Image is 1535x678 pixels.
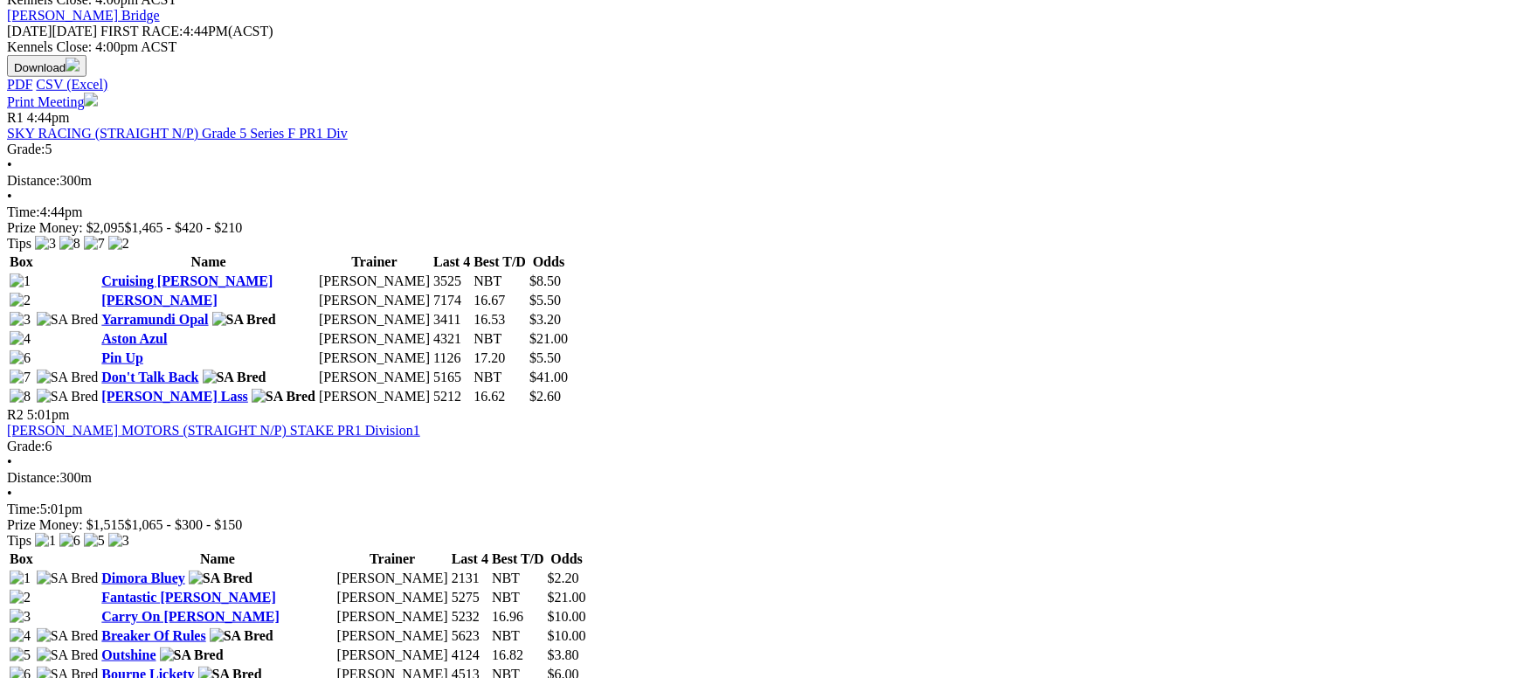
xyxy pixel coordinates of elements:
img: 5 [84,533,105,549]
a: [PERSON_NAME] MOTORS (STRAIGHT N/P) STAKE PR1 Division1 [7,423,420,438]
span: $2.20 [548,571,579,585]
td: 16.62 [473,388,527,405]
a: Fantastic [PERSON_NAME] [101,590,276,605]
td: [PERSON_NAME] [318,330,431,348]
a: SKY RACING (STRAIGHT N/P) Grade 5 Series F PR1 Div [7,126,348,141]
a: CSV (Excel) [36,77,107,92]
span: $21.00 [548,590,586,605]
img: SA Bred [37,370,99,385]
td: [PERSON_NAME] [336,627,449,645]
img: 1 [35,533,56,549]
img: printer.svg [84,93,98,107]
td: [PERSON_NAME] [318,369,431,386]
img: SA Bred [37,312,99,328]
a: Breaker Of Rules [101,628,205,643]
a: Outshine [101,647,156,662]
a: Cruising [PERSON_NAME] [101,273,273,288]
td: NBT [491,570,545,587]
img: 6 [10,350,31,366]
img: SA Bred [160,647,224,663]
span: R1 [7,110,24,125]
span: 5:01pm [27,407,70,422]
th: Name [100,550,334,568]
td: [PERSON_NAME] [336,647,449,664]
td: [PERSON_NAME] [318,349,431,367]
img: SA Bred [212,312,276,328]
a: [PERSON_NAME] Bridge [7,8,160,23]
div: Prize Money: $2,095 [7,220,1528,236]
span: $3.80 [548,647,579,662]
td: 2131 [451,570,489,587]
span: Grade: [7,142,45,156]
img: 1 [10,273,31,289]
a: [PERSON_NAME] [101,293,217,308]
a: Dimora Bluey [101,571,185,585]
img: SA Bred [37,647,99,663]
span: $3.20 [529,312,561,327]
a: [PERSON_NAME] Lass [101,389,248,404]
td: 16.53 [473,311,527,329]
a: Aston Azul [101,331,167,346]
td: 7174 [432,292,471,309]
img: SA Bred [37,628,99,644]
th: Trainer [318,253,431,271]
img: 3 [108,533,129,549]
span: R2 [7,407,24,422]
span: 4:44PM(ACST) [100,24,273,38]
span: Distance: [7,470,59,485]
td: NBT [473,273,527,290]
span: $41.00 [529,370,568,384]
span: Box [10,551,33,566]
th: Trainer [336,550,449,568]
span: • [7,454,12,469]
td: 16.82 [491,647,545,664]
img: 2 [10,590,31,605]
td: NBT [473,369,527,386]
span: Time: [7,204,40,219]
a: Pin Up [101,350,143,365]
span: Tips [7,236,31,251]
td: 16.96 [491,608,545,626]
td: [PERSON_NAME] [336,570,449,587]
div: 5 [7,142,1528,157]
td: [PERSON_NAME] [336,608,449,626]
img: 5 [10,647,31,663]
td: 17.20 [473,349,527,367]
td: 5623 [451,627,489,645]
a: PDF [7,77,32,92]
td: [PERSON_NAME] [318,273,431,290]
img: 3 [35,236,56,252]
img: SA Bred [252,389,315,405]
img: 4 [10,628,31,644]
img: 1 [10,571,31,586]
th: Name [100,253,316,271]
a: Print Meeting [7,94,98,109]
span: Grade: [7,439,45,453]
span: $8.50 [529,273,561,288]
img: download.svg [66,58,80,72]
span: $10.00 [548,628,586,643]
img: 4 [10,331,31,347]
td: 4124 [451,647,489,664]
span: $21.00 [529,331,568,346]
th: Odds [547,550,587,568]
img: 8 [59,236,80,252]
div: Download [7,77,1528,93]
span: Tips [7,533,31,548]
td: 3411 [432,311,471,329]
img: 3 [10,312,31,328]
span: $10.00 [548,609,586,624]
th: Last 4 [432,253,471,271]
span: • [7,189,12,204]
span: $1,465 - $420 - $210 [125,220,243,235]
span: $5.50 [529,293,561,308]
span: $2.60 [529,389,561,404]
span: $1,065 - $300 - $150 [125,517,243,532]
td: 5275 [451,589,489,606]
span: FIRST RACE: [100,24,183,38]
span: Distance: [7,173,59,188]
th: Last 4 [451,550,489,568]
a: Carry On [PERSON_NAME] [101,609,280,624]
a: Don't Talk Back [101,370,198,384]
div: 4:44pm [7,204,1528,220]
